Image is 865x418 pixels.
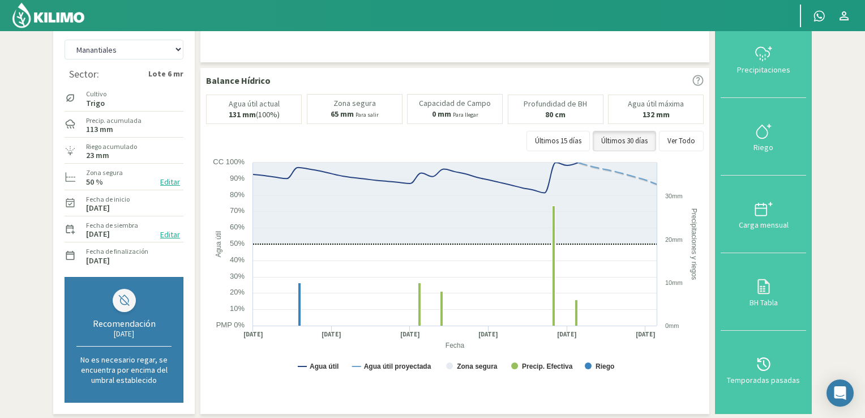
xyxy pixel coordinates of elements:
text: 10mm [665,279,683,286]
b: 131 mm [229,109,256,120]
text: [DATE] [557,330,577,339]
div: Riego [724,143,803,151]
label: Fecha de inicio [86,194,130,204]
text: 80% [230,190,245,199]
text: 40% [230,255,245,264]
b: 0 mm [432,109,451,119]
b: 65 mm [331,109,354,119]
p: Zona segura [333,99,376,108]
div: Open Intercom Messenger [827,379,854,407]
text: CC 100% [213,157,245,166]
p: Capacidad de Campo [419,99,491,108]
small: Para llegar [453,111,478,118]
b: 80 cm [545,109,566,120]
text: [DATE] [243,330,263,339]
text: [DATE] [400,330,420,339]
text: 50% [230,239,245,248]
p: (100%) [229,110,280,119]
button: BH Tabla [721,253,806,331]
text: 70% [230,206,245,215]
div: Sector: [69,69,99,80]
text: Precipitaciones y riegos [690,208,698,280]
button: Ver Todo [659,131,704,151]
small: Para salir [356,111,379,118]
p: No es necesario regar, se encuentra por encima del umbral establecido [76,355,172,385]
button: Editar [157,176,183,189]
strong: Lote 6 mr [148,68,183,80]
text: Precip. Efectiva [522,362,573,370]
label: 50 % [86,178,103,186]
button: Riego [721,98,806,176]
button: Últimos 30 días [593,131,656,151]
button: Temporadas pasadas [721,331,806,408]
text: [DATE] [322,330,341,339]
text: Zona segura [457,362,498,370]
button: Editar [157,228,183,241]
div: BH Tabla [724,298,803,306]
div: Temporadas pasadas [724,376,803,384]
p: Agua útil máxima [628,100,684,108]
text: 30mm [665,193,683,199]
b: 132 mm [643,109,670,120]
div: Recomendación [76,318,172,329]
text: [DATE] [636,330,656,339]
text: 0mm [665,322,679,329]
text: 60% [230,223,245,231]
label: Trigo [86,100,106,107]
text: Fecha [446,342,465,350]
label: 23 mm [86,152,109,159]
button: Carga mensual [721,176,806,253]
button: Últimos 15 días [526,131,590,151]
div: [DATE] [76,329,172,339]
button: Precipitaciones [721,20,806,98]
p: Agua útil actual [229,100,280,108]
label: Zona segura [86,168,123,178]
p: Balance Hídrico [206,74,271,87]
text: Riego [596,362,614,370]
div: Precipitaciones [724,66,803,74]
text: 90% [230,174,245,182]
label: Cultivo [86,89,106,99]
text: Agua útil [310,362,339,370]
label: Riego acumulado [86,142,137,152]
text: 20% [230,288,245,296]
label: 113 mm [86,126,113,133]
text: Agua útil proyectada [364,362,431,370]
text: [DATE] [478,330,498,339]
label: [DATE] [86,257,110,265]
img: Kilimo [11,2,85,29]
label: Fecha de siembra [86,220,138,231]
div: Carga mensual [724,221,803,229]
label: [DATE] [86,231,110,238]
label: Fecha de finalización [86,246,148,257]
text: 20mm [665,236,683,243]
text: 10% [230,304,245,313]
label: [DATE] [86,204,110,212]
text: Agua útil [215,231,222,258]
p: Profundidad de BH [524,100,587,108]
text: 30% [230,272,245,280]
label: Precip. acumulada [86,116,142,126]
text: PMP 0% [216,321,245,329]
